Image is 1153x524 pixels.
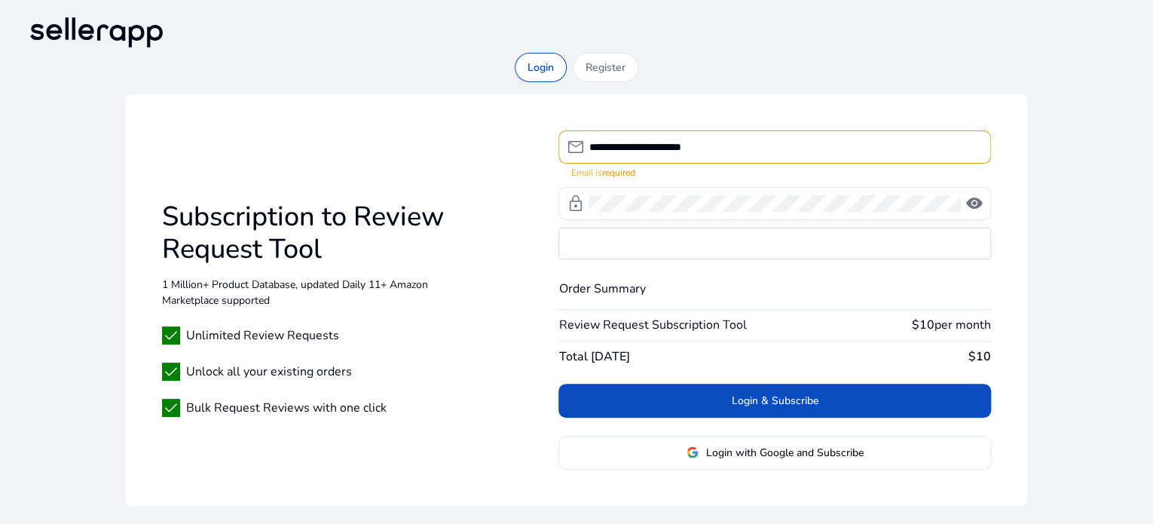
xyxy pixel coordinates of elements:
[162,399,180,417] span: check
[558,384,990,418] button: Login & Subscribe
[24,12,169,53] img: sellerapp-logo
[687,446,699,458] img: google-logo.svg
[558,348,629,366] span: Total [DATE]
[162,201,450,265] h1: Subscription to Review Request Tool
[566,138,584,156] span: mail
[570,164,978,179] mat-error: Email is
[528,60,554,75] p: Login
[558,436,990,470] button: Login with Google and Subscribe
[586,60,625,75] p: Register
[186,326,339,345] span: Unlimited Review Requests
[559,228,989,259] iframe: Secure card payment input frame
[566,195,584,213] span: lock
[558,282,990,296] h4: Order Summary
[162,363,180,381] span: check
[186,399,387,417] span: Bulk Request Reviews with one click
[706,445,864,461] span: Login with Google and Subscribe
[732,393,818,409] span: Login & Subscribe
[968,348,991,365] b: $10
[162,326,180,345] span: check
[186,363,352,381] span: Unlock all your existing orders
[912,317,934,333] b: $10
[934,317,991,333] span: per month
[965,195,983,213] span: visibility
[558,316,746,334] span: Review Request Subscription Tool
[601,167,635,179] strong: required
[162,277,450,308] p: 1 Million+ Product Database, updated Daily 11+ Amazon Marketplace supported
